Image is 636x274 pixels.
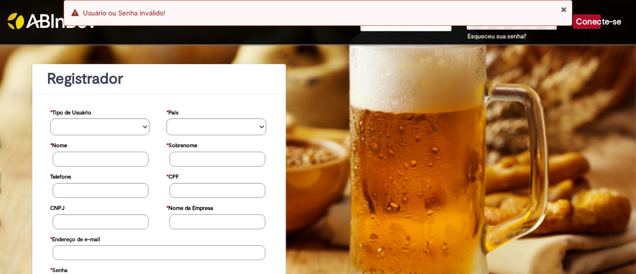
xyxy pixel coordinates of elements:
button: Fechar notificação [560,5,567,13]
font: Senha [52,267,68,274]
img: ABInbev-white.png [7,13,97,29]
button: Conecte-se [573,14,601,29]
font: CPF [168,173,179,181]
font: Nome [52,142,67,149]
font: Conecte-se [576,16,621,27]
font: CNPJ [50,204,65,212]
font: Endereço de e-mail [52,236,100,243]
font: Nome da Empresa [168,204,213,212]
font: País [168,109,178,116]
font: Usuário ou Senha inválido! [83,8,165,17]
font: Telefone [50,173,71,181]
font: Tipo de Usuário [52,109,91,116]
a: Esqueceu sua senha? [468,32,526,40]
font: Registrador [47,69,123,89]
font: Sobrenome [168,142,197,149]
